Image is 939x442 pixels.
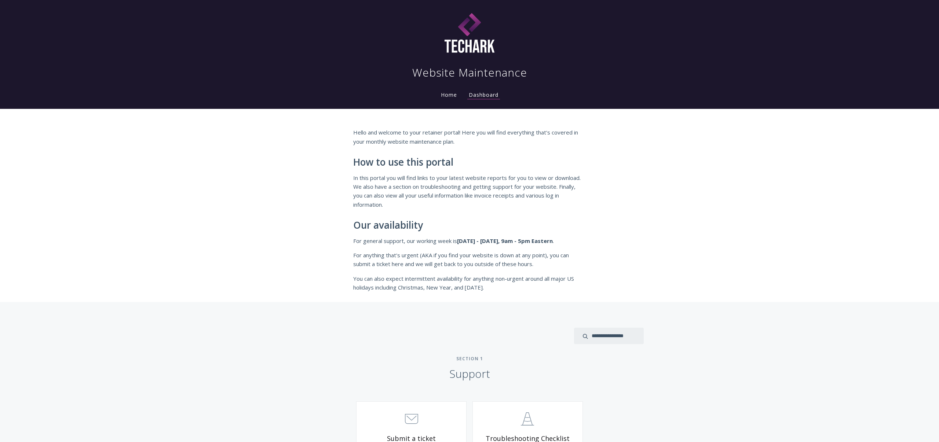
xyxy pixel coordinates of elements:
h2: Our availability [353,220,586,231]
p: For anything that's urgent (AKA if you find your website is down at any point), you can submit a ... [353,251,586,269]
p: In this portal you will find links to your latest website reports for you to view or download. We... [353,173,586,209]
h2: How to use this portal [353,157,586,168]
p: For general support, our working week is . [353,236,586,245]
p: Hello and welcome to your retainer portal! Here you will find everything that's covered in your m... [353,128,586,146]
input: search input [574,328,644,344]
strong: [DATE] - [DATE], 9am - 5pm Eastern [457,237,553,244]
a: Dashboard [467,91,500,99]
h1: Website Maintenance [412,65,527,80]
a: Home [439,91,458,98]
p: You can also expect intermittent availability for anything non-urgent around all major US holiday... [353,274,586,292]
